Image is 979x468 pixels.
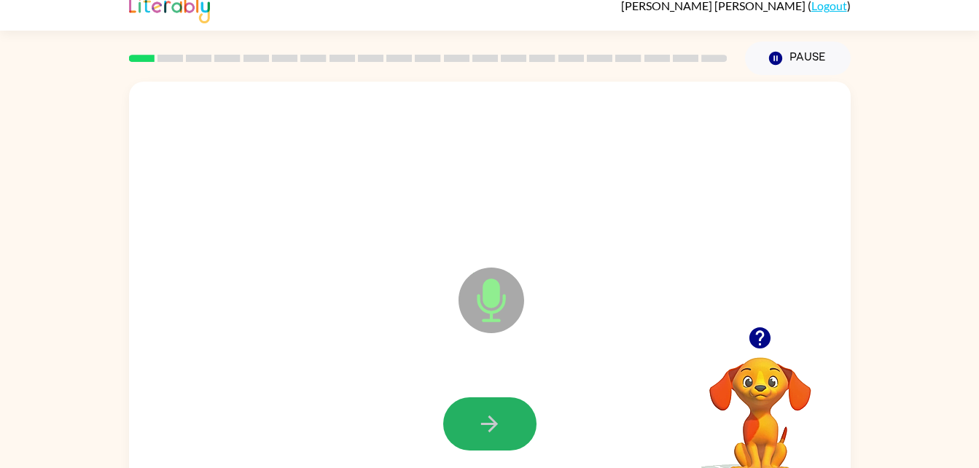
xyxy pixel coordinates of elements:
button: Pause [745,42,851,75]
